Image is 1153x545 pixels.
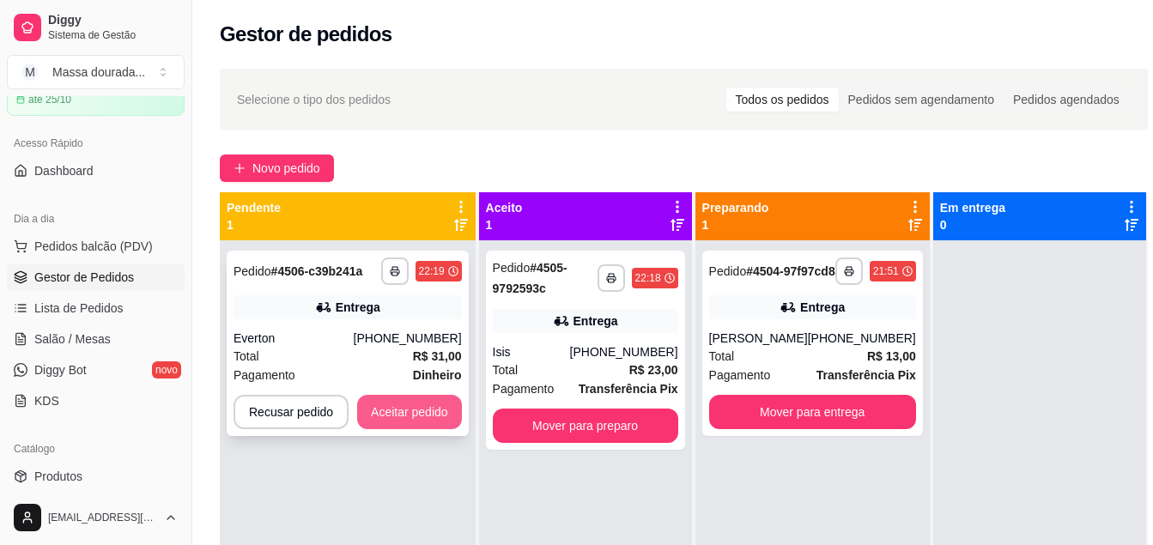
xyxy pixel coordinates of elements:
[7,463,185,490] a: Produtos
[573,312,618,330] div: Entrega
[220,154,334,182] button: Novo pedido
[7,55,185,89] button: Select a team
[336,299,380,316] div: Entrega
[34,330,111,348] span: Salão / Mesas
[940,216,1005,233] p: 0
[493,261,567,295] strong: # 4505-9792593c
[7,294,185,322] a: Lista de Pedidos
[839,88,1004,112] div: Pedidos sem agendamento
[493,379,555,398] span: Pagamento
[493,343,570,360] div: Isis
[709,366,771,385] span: Pagamento
[7,233,185,260] button: Pedidos balcão (PDV)
[816,368,916,382] strong: Transferência Pix
[271,264,363,278] strong: # 4506-c39b241a
[7,356,185,384] a: Diggy Botnovo
[413,368,462,382] strong: Dinheiro
[357,395,462,429] button: Aceitar pedido
[493,409,678,443] button: Mover para preparo
[940,199,1005,216] p: Em entrega
[34,269,134,286] span: Gestor de Pedidos
[234,347,259,366] span: Total
[252,159,320,178] span: Novo pedido
[493,261,531,275] span: Pedido
[7,325,185,353] a: Salão / Mesas
[873,264,899,278] div: 21:51
[227,199,281,216] p: Pendente
[354,330,462,347] div: [PHONE_NUMBER]
[7,435,185,463] div: Catálogo
[7,205,185,233] div: Dia a dia
[702,199,769,216] p: Preparando
[52,64,145,81] div: Massa dourada ...
[746,264,835,278] strong: # 4504-97f97cd8
[579,382,678,396] strong: Transferência Pix
[34,300,124,317] span: Lista de Pedidos
[48,28,178,42] span: Sistema de Gestão
[28,93,71,106] article: até 25/10
[7,130,185,157] div: Acesso Rápido
[709,395,916,429] button: Mover para entrega
[234,395,349,429] button: Recusar pedido
[48,13,178,28] span: Diggy
[709,330,808,347] div: [PERSON_NAME]
[7,7,185,48] a: DiggySistema de Gestão
[234,162,246,174] span: plus
[702,216,769,233] p: 1
[808,330,916,347] div: [PHONE_NUMBER]
[34,361,87,378] span: Diggy Bot
[493,360,519,379] span: Total
[486,199,523,216] p: Aceito
[21,64,39,81] span: M
[234,330,354,347] div: Everton
[237,90,391,109] span: Selecione o tipo dos pedidos
[234,366,295,385] span: Pagamento
[227,216,281,233] p: 1
[220,21,392,48] h2: Gestor de pedidos
[413,349,462,363] strong: R$ 31,00
[34,162,94,179] span: Dashboard
[800,299,845,316] div: Entrega
[234,264,271,278] span: Pedido
[635,271,661,285] div: 22:18
[419,264,445,278] div: 22:19
[7,497,185,538] button: [EMAIL_ADDRESS][DOMAIN_NAME]
[7,157,185,185] a: Dashboard
[570,343,678,360] div: [PHONE_NUMBER]
[726,88,839,112] div: Todos os pedidos
[34,392,59,409] span: KDS
[7,387,185,415] a: KDS
[34,238,153,255] span: Pedidos balcão (PDV)
[34,468,82,485] span: Produtos
[629,363,678,377] strong: R$ 23,00
[486,216,523,233] p: 1
[48,511,157,524] span: [EMAIL_ADDRESS][DOMAIN_NAME]
[1004,88,1129,112] div: Pedidos agendados
[709,264,747,278] span: Pedido
[867,349,916,363] strong: R$ 13,00
[709,347,735,366] span: Total
[7,263,185,291] a: Gestor de Pedidos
